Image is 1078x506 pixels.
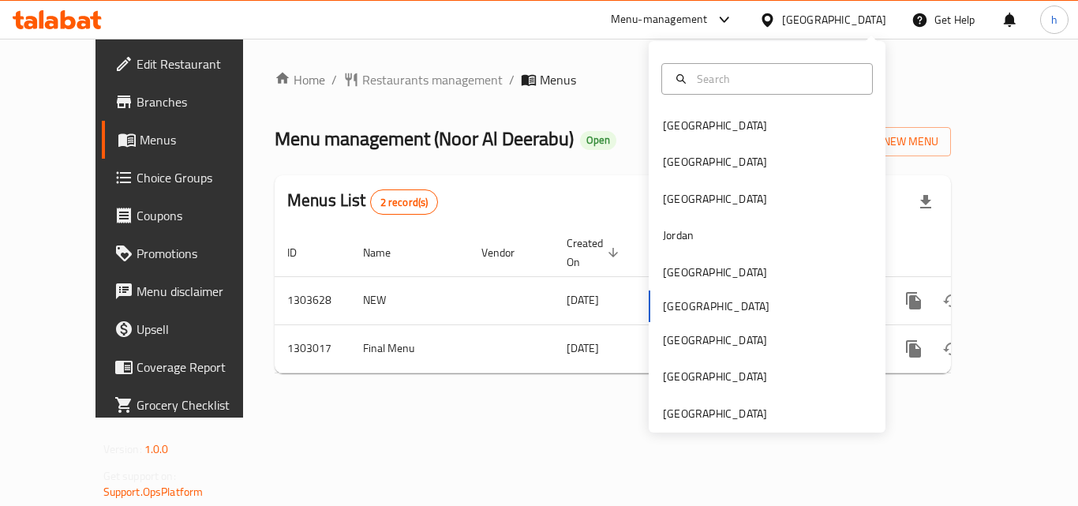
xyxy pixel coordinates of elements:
span: Created On [567,234,623,272]
span: Grocery Checklist [137,395,263,414]
a: Coverage Report [102,348,275,386]
span: ID [287,243,317,262]
a: Menus [102,121,275,159]
div: [GEOGRAPHIC_DATA] [782,11,886,28]
h2: Menus List [287,189,438,215]
span: Vendor [481,243,535,262]
a: Menu disclaimer [102,272,275,310]
div: Export file [907,183,945,221]
span: Menus [140,130,263,149]
div: [GEOGRAPHIC_DATA] [663,405,767,422]
span: [DATE] [567,290,599,310]
td: Final Menu [350,324,469,373]
button: Change Status [933,282,971,320]
li: / [331,70,337,89]
span: Choice Groups [137,168,263,187]
input: Search [691,70,863,88]
span: Version: [103,439,142,459]
a: Branches [102,83,275,121]
td: NEW [350,276,469,324]
div: [GEOGRAPHIC_DATA] [663,368,767,385]
span: Edit Restaurant [137,54,263,73]
span: Menu management ( Noor Al Deerabu ) [275,121,574,156]
a: Grocery Checklist [102,386,275,424]
div: [GEOGRAPHIC_DATA] [663,332,767,349]
div: [GEOGRAPHIC_DATA] [663,264,767,281]
span: [DATE] [567,338,599,358]
div: [GEOGRAPHIC_DATA] [663,190,767,208]
a: Restaurants management [343,70,503,89]
span: Menus [540,70,576,89]
span: h [1051,11,1057,28]
button: more [895,282,933,320]
span: Restaurants management [362,70,503,89]
button: Add New Menu [829,127,951,156]
span: Open [580,133,616,147]
li: / [509,70,515,89]
a: Home [275,70,325,89]
div: Total records count [370,189,439,215]
a: Upsell [102,310,275,348]
div: Jordan [663,227,694,244]
a: Edit Restaurant [102,45,275,83]
td: 1303628 [275,276,350,324]
nav: breadcrumb [275,70,951,89]
span: Get support on: [103,466,176,486]
span: 1.0.0 [144,439,169,459]
td: 1303017 [275,324,350,373]
a: Coupons [102,197,275,234]
span: Add New Menu [841,132,938,152]
a: Choice Groups [102,159,275,197]
button: more [895,330,933,368]
span: Name [363,243,411,262]
button: Change Status [933,330,971,368]
a: Support.OpsPlatform [103,482,204,502]
a: Promotions [102,234,275,272]
div: Menu-management [611,10,708,29]
div: [GEOGRAPHIC_DATA] [663,153,767,171]
span: Menu disclaimer [137,282,263,301]
span: Upsell [137,320,263,339]
span: 2 record(s) [371,195,438,210]
span: Promotions [137,244,263,263]
span: Coupons [137,206,263,225]
div: Open [580,131,616,150]
div: [GEOGRAPHIC_DATA] [663,117,767,134]
span: Coverage Report [137,358,263,377]
span: Branches [137,92,263,111]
